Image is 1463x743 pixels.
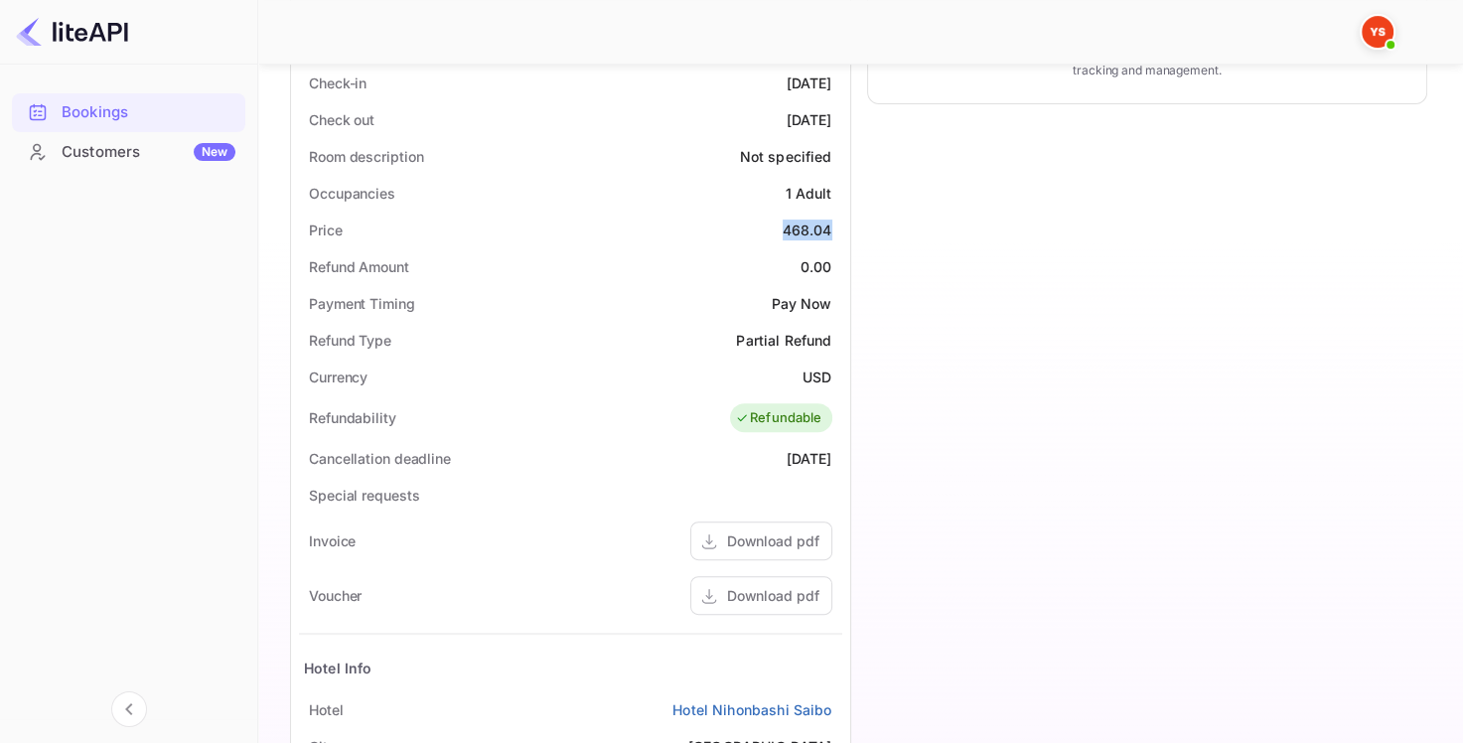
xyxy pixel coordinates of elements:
[309,146,423,167] div: Room description
[803,367,831,387] div: USD
[304,658,372,678] div: Hotel Info
[12,133,245,172] div: CustomersNew
[194,143,235,161] div: New
[62,101,235,124] div: Bookings
[785,183,831,204] div: 1 Adult
[12,93,245,130] a: Bookings
[309,293,415,314] div: Payment Timing
[736,330,831,351] div: Partial Refund
[787,109,832,130] div: [DATE]
[309,585,362,606] div: Voucher
[787,448,832,469] div: [DATE]
[309,485,419,506] div: Special requests
[309,109,374,130] div: Check out
[309,699,344,720] div: Hotel
[309,73,366,93] div: Check-in
[16,16,128,48] img: LiteAPI logo
[309,330,391,351] div: Refund Type
[12,133,245,170] a: CustomersNew
[309,407,396,428] div: Refundability
[787,73,832,93] div: [DATE]
[12,93,245,132] div: Bookings
[771,293,831,314] div: Pay Now
[783,220,832,240] div: 468.04
[727,530,819,551] div: Download pdf
[1362,16,1393,48] img: Yandex Support
[672,699,831,720] a: Hotel Nihonbashi Saibo
[309,367,367,387] div: Currency
[727,585,819,606] div: Download pdf
[740,146,832,167] div: Not specified
[309,183,395,204] div: Occupancies
[735,408,822,428] div: Refundable
[62,141,235,164] div: Customers
[309,256,409,277] div: Refund Amount
[309,530,356,551] div: Invoice
[111,691,147,727] button: Collapse navigation
[801,256,832,277] div: 0.00
[309,448,451,469] div: Cancellation deadline
[309,220,343,240] div: Price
